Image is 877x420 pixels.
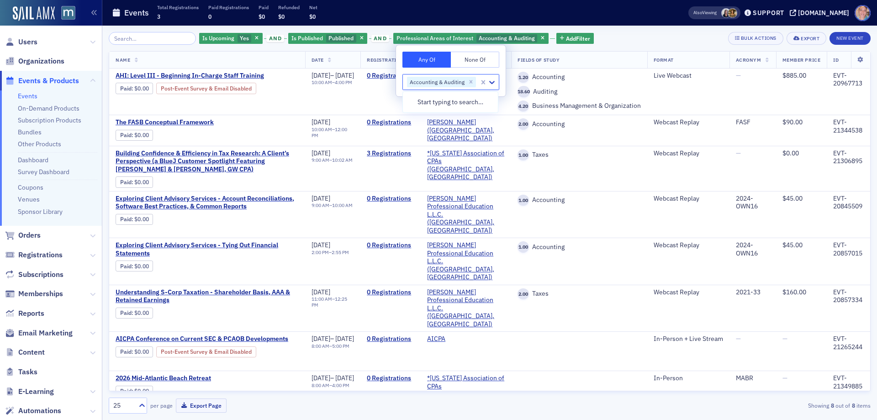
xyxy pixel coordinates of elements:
span: Business Management & Organization [529,102,641,110]
a: Events [18,92,37,100]
a: Paid [120,216,132,223]
div: – [312,383,354,388]
span: 1.00 [518,241,529,253]
span: $90.00 [782,118,803,126]
div: 2024-OWN16 [736,241,770,257]
span: $0.00 [134,348,149,355]
a: Events & Products [5,76,79,86]
span: : [120,309,134,316]
span: Subscriptions [18,270,63,280]
time: 4:00 PM [332,382,349,388]
div: Webcast Replay [654,195,723,203]
a: Paid [120,179,132,186]
div: Paid: 4 - $0 [116,176,153,187]
a: View Homepage [55,6,75,21]
div: In-Person + Live Stream [654,335,723,343]
a: *[US_STATE] Association of CPAs ([GEOGRAPHIC_DATA], [GEOGRAPHIC_DATA]) [427,149,505,181]
span: $0 [278,13,285,20]
span: [DATE] [312,71,330,80]
a: Venues [18,195,40,203]
span: AICPA Conference on Current SEC & PCAOB Developments [116,335,288,343]
p: Net [309,4,317,11]
span: Accounting & Auditing [479,34,535,42]
span: [DATE] [312,194,330,202]
span: 2.00 [518,118,529,130]
a: *[US_STATE] Association of CPAs ([GEOGRAPHIC_DATA], [GEOGRAPHIC_DATA]) [427,374,505,406]
span: : [120,216,134,223]
a: 0 Registrations [367,374,414,383]
span: : [120,388,134,394]
div: – [312,202,353,208]
time: 9:00 AM [312,157,329,163]
span: $0.00 [134,179,149,186]
p: Refunded [278,4,300,11]
div: Accounting & Auditing [407,77,466,88]
button: [DOMAIN_NAME] [790,10,852,16]
div: 2024-OWN16 [736,195,770,211]
a: Organizations [5,56,64,66]
button: AddFilter [556,33,594,44]
div: Live Webcast [654,72,723,80]
span: $0.00 [134,85,149,92]
strong: 8 [850,401,856,409]
span: $0.00 [134,309,149,316]
span: [DATE] [335,335,354,343]
a: [PERSON_NAME] ([GEOGRAPHIC_DATA], [GEOGRAPHIC_DATA]) [427,118,505,143]
a: 0 Registrations [367,72,414,80]
span: $0.00 [134,263,149,270]
span: and [371,35,389,42]
div: Start typing to search… [403,94,498,111]
span: : [120,179,134,186]
span: [DATE] [312,288,330,296]
div: EVT-21265244 [833,335,864,351]
time: 12:00 PM [312,126,347,138]
span: $0.00 [782,149,799,157]
h1: Events [124,7,149,18]
a: SailAMX [13,6,55,21]
span: Taxes [529,290,549,298]
span: *Maryland Association of CPAs (Timonium, MD) [427,374,505,406]
span: Add Filter [566,34,590,43]
span: Taxes [529,151,549,159]
div: Export [801,36,819,41]
a: Subscription Products [18,116,81,124]
span: Accounting [529,73,565,81]
a: AICPA [427,335,445,343]
span: — [782,374,787,382]
div: Also [693,10,702,16]
span: 2.00 [518,288,529,300]
a: New Event [829,33,871,42]
a: Exploring Client Advisory Services - Account Reconciliations, Software Best Practices, & Common R... [116,195,299,211]
button: Any Of [402,52,451,68]
button: and [264,35,287,42]
span: Fields Of Study [518,57,560,63]
div: EVT-20857015 [833,241,864,257]
a: AHI: Level III - Beginning In-Charge Staff Training [116,72,299,80]
span: $45.00 [782,194,803,202]
button: None Of [451,52,499,68]
time: 5:00 PM [332,343,349,349]
span: [DATE] [335,71,354,80]
a: 0 Registrations [367,195,414,203]
time: 10:00 AM [312,79,332,85]
span: [DATE] [312,149,330,157]
div: 2021-33 [736,288,770,297]
div: Webcast Replay [654,241,723,250]
div: Webcast Replay [654,288,723,297]
a: Building Confidence & Efficiency in Tax Research: A Client’s Perspective (a BlueJ Customer Spotli... [116,149,299,174]
div: MABR [736,374,770,383]
a: Content [5,347,45,357]
span: 0 [208,13,211,20]
span: Events & Products [18,76,79,86]
a: Email Marketing [5,328,73,338]
div: – [312,374,354,383]
a: On-Demand Products [18,104,79,112]
div: – [312,343,354,349]
time: 2:55 PM [332,249,349,255]
a: Sponsor Library [18,207,63,216]
div: FASF [736,118,770,127]
span: *Maryland Association of CPAs (Timonium, MD) [427,149,505,181]
button: Bulk Actions [728,32,783,45]
a: Paid [120,263,132,270]
span: $0 [259,13,265,20]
